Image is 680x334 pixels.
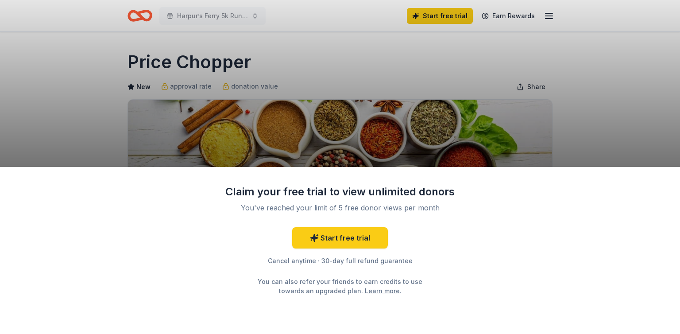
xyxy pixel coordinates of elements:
div: Claim your free trial to view unlimited donors [225,185,455,199]
div: Cancel anytime · 30-day full refund guarantee [225,256,455,266]
div: You can also refer your friends to earn credits to use towards an upgraded plan. . [250,277,430,295]
div: You've reached your limit of 5 free donor views per month [236,202,444,213]
a: Learn more [365,286,400,295]
a: Start free trial [292,227,388,249]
